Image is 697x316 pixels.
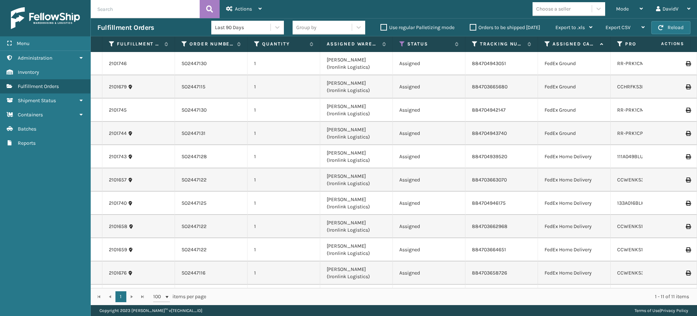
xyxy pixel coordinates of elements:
a: 2101676 [109,269,127,277]
td: [PERSON_NAME] (Ironlink Logistics) [320,238,393,261]
td: Assigned [393,75,465,99]
label: Assigned Warehouse [327,41,379,47]
label: Product SKU [625,41,669,47]
a: 884703664651 [472,247,506,253]
td: [PERSON_NAME] (Ironlink Logistics) [320,75,393,99]
span: Containers [18,112,43,118]
td: SO2447130 [175,52,248,75]
td: [PERSON_NAME] (Ironlink Logistics) [320,99,393,122]
td: 1 [248,122,320,145]
td: FedEx Ground [538,122,611,145]
td: FedEx Home Delivery [538,145,611,168]
td: 1 [248,75,320,99]
td: FedEx Ground [538,52,611,75]
td: 1 [248,261,320,285]
td: FedEx Ground [538,99,611,122]
td: 1 [248,52,320,75]
a: 884704943051 [472,60,506,67]
i: Print Label [686,84,690,89]
a: 884703658726 [472,270,507,276]
a: RR-PRK1CM2045 [617,107,656,113]
div: | [635,305,688,316]
td: [PERSON_NAME] (Ironlink Logistics) [320,192,393,215]
div: Group by [296,24,317,31]
a: 2101746 [109,60,127,67]
span: Actions [638,38,689,50]
span: Fulfillment Orders [18,83,59,89]
a: 884703662968 [472,223,508,229]
td: [PERSON_NAME] (Ironlink Logistics) [320,145,393,168]
h3: Fulfillment Orders [97,23,154,32]
a: RR-PRK1CP3003 [617,130,655,136]
label: Orders to be shipped [DATE] [470,24,540,31]
td: [PERSON_NAME] (Ironlink Logistics) [320,285,393,308]
td: SO2447115 [175,75,248,99]
td: SO2447130 [175,99,248,122]
span: Menu [17,40,29,47]
i: Print Label [686,271,690,276]
td: 1 [248,215,320,238]
div: Choose a seller [536,5,571,13]
td: FedEx Home Delivery [538,261,611,285]
td: SO2447122 [175,238,248,261]
a: 2101657 [109,176,127,184]
a: CCWENKS1M26DGRA [617,247,666,253]
button: Reload [651,21,690,34]
a: Terms of Use [635,308,660,313]
span: Reports [18,140,36,146]
td: Assigned [393,168,465,192]
a: 1 [115,291,126,302]
a: CCWENKS3BLURA [617,270,659,276]
td: [PERSON_NAME] (Ironlink Logistics) [320,261,393,285]
td: 1 [248,168,320,192]
div: Last 90 Days [215,24,271,31]
td: SO2447119 [175,285,248,308]
span: Export to .xls [555,24,585,31]
i: Print Label [686,154,690,159]
td: Assigned [393,238,465,261]
span: Batches [18,126,36,132]
td: SO2447122 [175,168,248,192]
div: 1 - 11 of 11 items [216,293,689,300]
a: 2101745 [109,107,127,114]
a: 884703663070 [472,177,507,183]
td: 1 [248,192,320,215]
a: CCWENKS1M26DGRA [617,223,666,229]
span: items per page [153,291,206,302]
span: 100 [153,293,164,300]
a: 884704946175 [472,200,506,206]
span: Shipment Status [18,97,56,104]
span: Mode [616,6,629,12]
td: Assigned [393,215,465,238]
a: RR-PRK1CM2045 [617,60,656,67]
td: Assigned [393,285,465,308]
i: Print Label [686,108,690,113]
a: 111A049BLU [617,153,643,160]
td: [PERSON_NAME] (Ironlink Logistics) [320,122,393,145]
label: Order Number [189,41,233,47]
i: Print Label [686,224,690,229]
td: Assigned [393,122,465,145]
span: Export CSV [606,24,631,31]
td: Assigned [393,99,465,122]
a: 2101658 [109,223,127,230]
i: Print Label [686,201,690,206]
td: [PERSON_NAME] (Ironlink Logistics) [320,215,393,238]
td: FedEx Home Delivery [538,215,611,238]
i: Print Label [686,131,690,136]
a: 2101679 [109,83,127,91]
a: 133A016BLK [617,200,644,206]
td: [PERSON_NAME] (Ironlink Logistics) [320,52,393,75]
i: Print Label [686,177,690,183]
td: FedEx Home Delivery [538,238,611,261]
a: Privacy Policy [661,308,688,313]
span: Inventory [18,69,39,75]
a: 884704943740 [472,130,507,136]
label: Quantity [262,41,306,47]
a: 2101740 [109,200,127,207]
td: SO2447131 [175,122,248,145]
label: Use regular Palletizing mode [380,24,455,31]
i: Print Label [686,247,690,252]
td: FedEx Home Delivery [538,192,611,215]
td: Assigned [393,261,465,285]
